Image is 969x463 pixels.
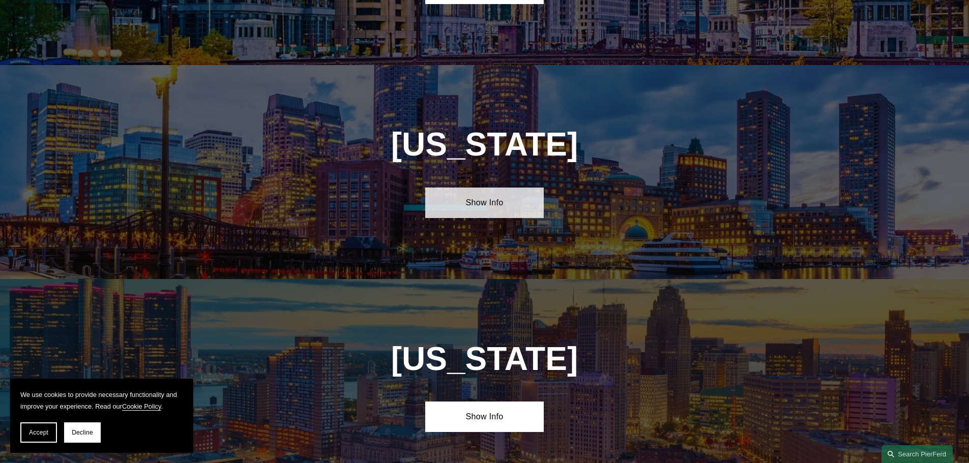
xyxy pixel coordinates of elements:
[20,422,57,443] button: Accept
[882,445,953,463] a: Search this site
[64,422,101,443] button: Decline
[425,402,544,432] a: Show Info
[72,429,93,436] span: Decline
[336,126,633,163] h1: [US_STATE]
[122,403,161,410] a: Cookie Policy
[10,379,193,453] section: Cookie banner
[20,389,183,412] p: We use cookies to provide necessary functionality and improve your experience. Read our .
[29,429,48,436] span: Accept
[366,341,603,378] h1: [US_STATE]
[425,188,544,218] a: Show Info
